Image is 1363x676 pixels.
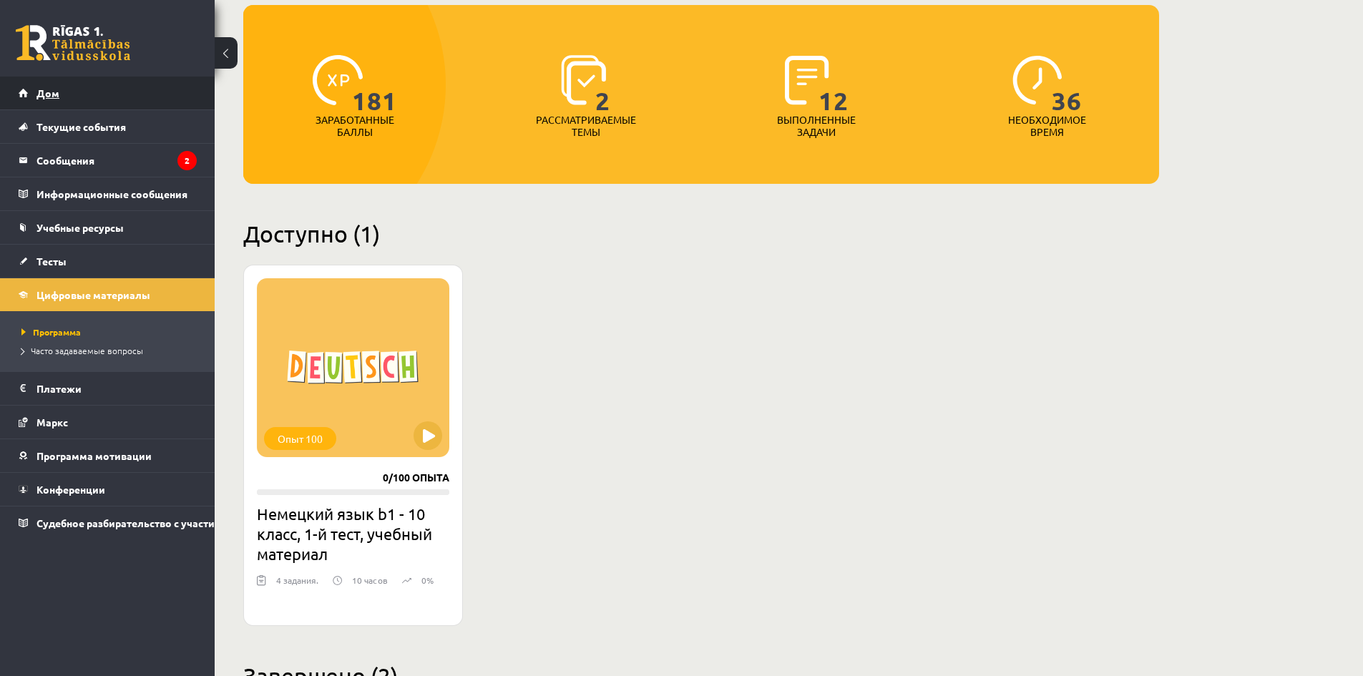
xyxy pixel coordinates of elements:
a: Программа мотивации [19,439,197,472]
a: Рижская 1-я средняя школа заочного обучения [16,25,130,61]
font: Информационные сообщения [36,187,187,200]
font: 181 [352,85,397,116]
img: icon-xp-0682a9bc20223a9ccc6f5883a126b849a74cddfe5390d2b41b4391c66f2066e7.svg [313,55,363,105]
a: Платежи [19,372,197,405]
a: Судебное разбирательство с участием [PERSON_NAME] [19,506,197,539]
font: Сообщения [36,154,94,167]
font: 4 задания. [276,574,318,586]
font: Тесты [36,255,67,268]
img: icon-learned-topics-4a711ccc23c960034f471b6e78daf4a3bad4a20eaf4de84257b87e66633f6470.svg [561,55,606,105]
font: 10 часов [352,574,388,586]
font: Дом [36,87,59,99]
a: Программа [21,325,200,338]
a: Тесты [19,245,197,278]
a: Сообщения2 [19,144,197,177]
font: Программа мотивации [36,449,152,462]
a: Информационные сообщения [19,177,197,210]
font: 36 [1052,85,1082,116]
a: Маркс [19,406,197,439]
font: Текущие события [36,120,126,133]
font: Необходимое время [1008,113,1086,138]
font: Конференции [36,483,105,496]
font: 0% [421,574,434,586]
font: Немецкий язык b1 - 10 класс, 1-й тест, учебный материал [257,504,432,563]
font: Часто задаваемые вопросы [31,345,143,356]
a: Дом [19,77,197,109]
font: Опыт 100 [278,432,323,445]
a: Учебные ресурсы [19,211,197,244]
a: Конференции [19,473,197,506]
a: Часто задаваемые вопросы [21,344,200,357]
font: Выполненные задачи [777,113,856,138]
font: 2 [185,155,190,166]
font: Рассматриваемые темы [536,113,636,138]
a: Текущие события [19,110,197,143]
font: Маркс [36,416,68,428]
img: icon-completed-tasks-ad58ae20a441b2904462921112bc710f1caf180af7a3daa7317a5a94f2d26646.svg [785,55,829,105]
font: Судебное разбирательство с участием [PERSON_NAME] [36,516,313,529]
font: Учебные ресурсы [36,221,124,234]
font: 2 [595,85,610,116]
a: Цифровые материалы [19,278,197,311]
font: 12 [819,85,849,116]
font: Программа [33,326,81,338]
font: Доступно (1) [243,220,380,248]
font: Платежи [36,382,82,395]
font: Цифровые материалы [36,288,150,301]
img: icon-clock-7be60019b62300814b6bd22b8e044499b485619524d84068768e800edab66f18.svg [1012,55,1062,105]
font: Заработанные баллы [316,113,394,138]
